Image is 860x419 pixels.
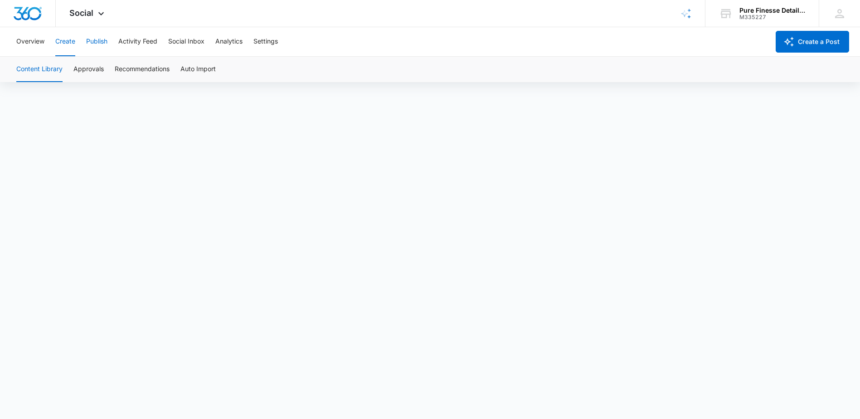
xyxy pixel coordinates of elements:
button: Auto Import [180,57,216,82]
button: Activity Feed [118,27,157,56]
button: Settings [253,27,278,56]
button: Publish [86,27,107,56]
div: account id [739,14,806,20]
button: Analytics [215,27,243,56]
span: Social [69,8,93,18]
button: Overview [16,27,44,56]
button: Social Inbox [168,27,204,56]
button: Recommendations [115,57,170,82]
button: Create a Post [776,31,849,53]
button: Approvals [73,57,104,82]
button: Content Library [16,57,63,82]
button: Create [55,27,75,56]
div: account name [739,7,806,14]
